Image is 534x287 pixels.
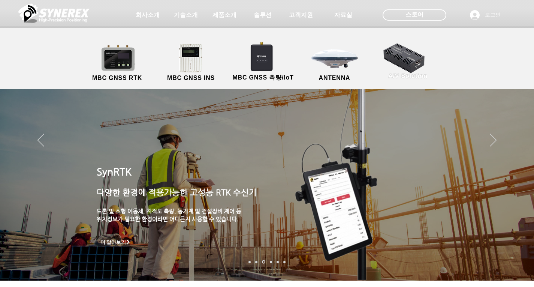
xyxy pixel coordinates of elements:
a: 제품소개 [206,8,243,23]
a: 정밀농업 [283,261,286,263]
a: A/V Solution [374,41,442,81]
span: 기술소개 [174,11,198,19]
span: A/V Solution [388,73,428,80]
a: 자율주행 [270,261,272,263]
span: 스토어 [405,11,423,19]
span: SynRTK [97,166,132,177]
span: 회사소개 [136,11,160,19]
div: 스토어 [383,9,446,21]
a: 솔루션 [244,8,281,23]
a: 자료실 [325,8,362,23]
nav: 슬라이드 [246,260,288,264]
img: 씨너렉스_White_simbol_대지 1.png [18,2,90,24]
img: MGI2000_front-removebg-preview (1).png [169,42,215,74]
a: 고객지원 [282,8,320,23]
a: 로봇- SMC 2000 [248,261,251,263]
span: 자료실 [334,11,352,19]
a: MBC GNSS INS [157,43,225,83]
a: 측량 IoT [262,260,265,264]
span: 고객지원 [289,11,313,19]
a: 로봇 [277,261,279,263]
a: 회사소개 [129,8,166,23]
span: 다양한 환경에 적용가능한 고성능 RTK 수신기 [97,188,257,197]
a: MBC GNSS RTK [84,43,151,83]
a: 더 알아보기 [97,237,135,247]
button: 이전 [37,134,44,148]
span: ANTENNA [319,75,350,81]
span: MBC GNSS 측량/IoT [232,74,293,82]
img: SynRTK__.png [243,37,281,75]
a: MBC GNSS 측량/IoT [227,43,300,83]
iframe: Wix Chat [395,88,534,287]
span: 로그인 [482,11,503,19]
span: ​위치정보가 필요한 환경이라면 어디든지 사용할 수 있습니다. [97,216,239,222]
a: 기술소개 [167,8,205,23]
button: 로그인 [465,8,506,22]
span: 드론 및 소형 이동체, 지적도 측량, 농기계 및 건설장비 제어 등 [97,208,241,214]
a: 드론 8 - SMC 2000 [255,261,257,263]
a: ANTENNA [301,43,368,83]
span: 더 알아보기 [100,239,126,246]
span: 제품소개 [212,11,236,19]
span: MBC GNSS RTK [92,75,142,81]
span: 솔루션 [254,11,272,19]
span: MBC GNSS INS [167,75,215,81]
